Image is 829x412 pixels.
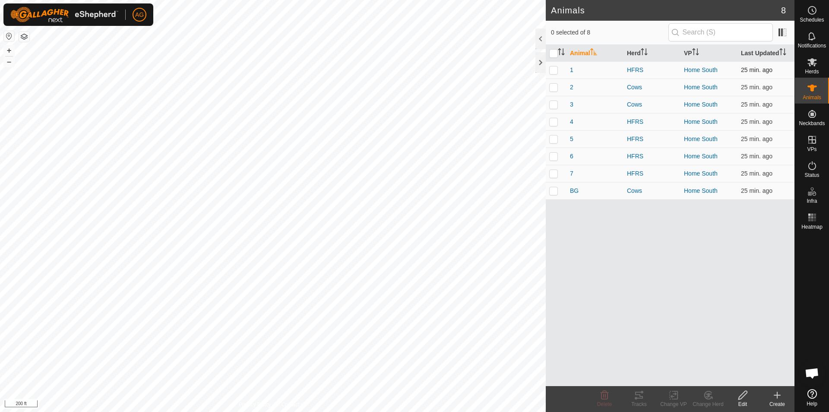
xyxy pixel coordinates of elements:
span: Sep 1, 2025, 12:04 PM [741,187,772,194]
a: Open chat [799,360,825,386]
div: Edit [725,400,760,408]
span: 0 selected of 8 [551,28,668,37]
span: Neckbands [799,121,825,126]
div: HFRS [627,135,677,144]
span: Sep 1, 2025, 12:04 PM [741,101,772,108]
a: Help [795,386,829,410]
div: Cows [627,100,677,109]
span: Heatmap [801,224,823,230]
span: Sep 1, 2025, 12:04 PM [741,153,772,160]
button: Reset Map [4,31,14,41]
div: Cows [627,186,677,195]
p-sorticon: Activate to sort [590,50,597,57]
span: Delete [597,401,612,407]
span: 2 [570,83,573,92]
span: Schedules [800,17,824,22]
span: AG [135,10,144,19]
a: Privacy Policy [239,401,271,409]
div: HFRS [627,117,677,126]
span: Sep 1, 2025, 12:04 PM [741,170,772,177]
p-sorticon: Activate to sort [779,50,786,57]
div: Cows [627,83,677,92]
span: Sep 1, 2025, 12:04 PM [741,135,772,142]
div: HFRS [627,66,677,75]
span: 4 [570,117,573,126]
p-sorticon: Activate to sort [692,50,699,57]
div: Create [760,400,794,408]
button: – [4,57,14,67]
a: Home South [684,84,718,91]
p-sorticon: Activate to sort [558,50,565,57]
a: Home South [684,118,718,125]
span: Herds [805,69,819,74]
div: Tracks [622,400,656,408]
a: Home South [684,187,718,194]
span: Status [804,173,819,178]
span: VPs [807,147,816,152]
div: HFRS [627,152,677,161]
span: Animals [803,95,821,100]
th: Animal [566,45,623,62]
button: Map Layers [19,31,29,42]
span: Sep 1, 2025, 12:04 PM [741,118,772,125]
span: Sep 1, 2025, 12:04 PM [741,66,772,73]
span: Infra [807,198,817,204]
a: Home South [684,66,718,73]
a: Home South [684,170,718,177]
th: Herd [623,45,680,62]
span: 1 [570,66,573,75]
button: + [4,45,14,56]
a: Home South [684,101,718,108]
input: Search (S) [668,23,773,41]
span: 5 [570,135,573,144]
span: 8 [781,4,786,17]
span: Sep 1, 2025, 12:04 PM [741,84,772,91]
th: Last Updated [737,45,794,62]
span: 6 [570,152,573,161]
div: Change Herd [691,400,725,408]
a: Contact Us [282,401,307,409]
span: 3 [570,100,573,109]
div: Change VP [656,400,691,408]
h2: Animals [551,5,781,16]
th: VP [680,45,737,62]
img: Gallagher Logo [10,7,118,22]
a: Home South [684,135,718,142]
span: BG [570,186,579,195]
p-sorticon: Activate to sort [641,50,648,57]
span: Notifications [798,43,826,48]
span: 7 [570,169,573,178]
a: Home South [684,153,718,160]
span: Help [807,401,817,406]
div: HFRS [627,169,677,178]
